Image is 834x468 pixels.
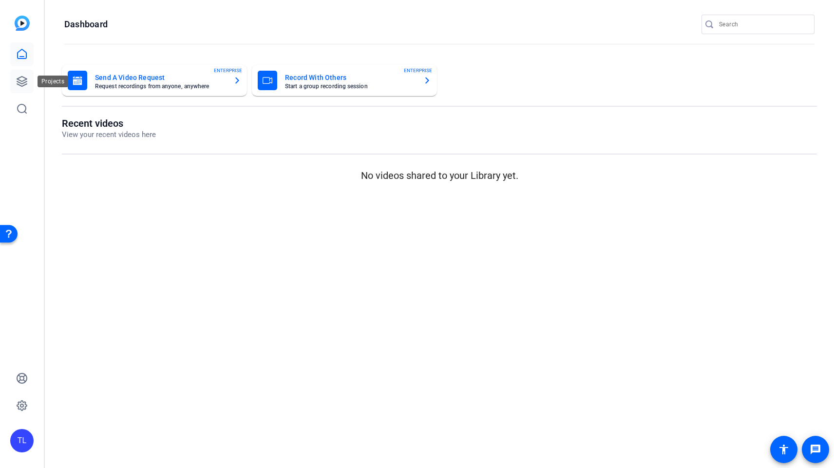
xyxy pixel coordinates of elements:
[95,72,226,83] mat-card-title: Send A Video Request
[62,168,817,183] p: No videos shared to your Library yet.
[95,83,226,89] mat-card-subtitle: Request recordings from anyone, anywhere
[810,444,821,455] mat-icon: message
[404,67,432,74] span: ENTERPRISE
[10,429,34,452] div: TL
[778,444,790,455] mat-icon: accessibility
[15,16,30,31] img: blue-gradient.svg
[285,83,416,89] mat-card-subtitle: Start a group recording session
[62,117,156,129] h1: Recent videos
[719,19,807,30] input: Search
[214,67,242,74] span: ENTERPRISE
[64,19,108,30] h1: Dashboard
[252,65,437,96] button: Record With OthersStart a group recording sessionENTERPRISE
[62,65,247,96] button: Send A Video RequestRequest recordings from anyone, anywhereENTERPRISE
[38,76,68,87] div: Projects
[62,129,156,140] p: View your recent videos here
[285,72,416,83] mat-card-title: Record With Others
